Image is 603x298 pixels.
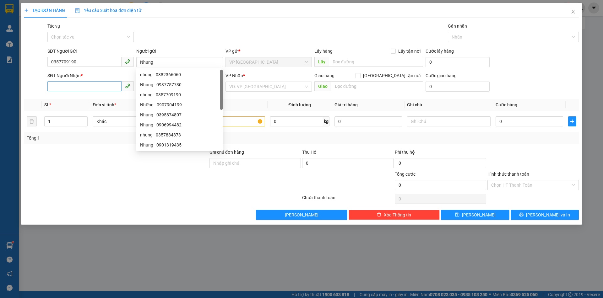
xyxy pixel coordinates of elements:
div: nhung - 0357884873 [136,130,223,140]
span: close [571,9,576,14]
span: Định lượng [289,102,311,107]
span: Cước hàng [496,102,517,107]
div: nhung - 0357884873 [140,131,219,138]
span: Lấy [314,57,329,67]
div: Phí thu hộ [395,149,486,158]
div: Nhung - 0906994482 [140,121,219,128]
span: [PERSON_NAME] [462,211,496,218]
span: [GEOGRAPHIC_DATA] tận nơi [361,72,423,79]
span: Tổng cước [395,172,416,177]
label: Gán nhãn [448,24,467,29]
div: Nhung - 0937757730 [136,80,223,90]
div: Nhung - 0906994482 [136,120,223,130]
button: Close [564,3,582,21]
span: kg [323,116,329,126]
button: save[PERSON_NAME] [441,210,509,220]
input: VD: Bàn, Ghế [181,116,265,126]
button: printer[PERSON_NAME] và In [511,210,579,220]
div: SĐT Người Nhận [47,72,134,79]
label: Tác vụ [47,24,60,29]
div: SĐT Người Gửi [47,48,134,55]
span: Lấy tận nơi [396,48,423,55]
span: Giao hàng [314,73,334,78]
input: Cước lấy hàng [426,57,490,67]
div: Tổng: 1 [27,135,233,141]
label: Cước giao hàng [426,73,457,78]
div: Nhung - 0937757730 [140,81,219,88]
label: Hình thức thanh toán [487,172,529,177]
div: Chưa thanh toán [301,194,394,205]
span: Giá trị hàng [334,102,358,107]
span: [PERSON_NAME] và In [526,211,570,218]
input: Dọc đường [329,57,423,67]
th: Ghi chú [405,99,493,111]
div: Nhung - 0901319435 [140,141,219,148]
span: Thu Hộ [302,150,317,155]
input: Ghi Chú [407,116,491,126]
div: Người gửi [136,48,223,55]
span: Giao [314,81,331,91]
label: Cước lấy hàng [426,49,454,54]
div: nhung - 0357709190 [140,91,219,98]
div: VP gửi [225,48,312,55]
input: Ghi chú đơn hàng [209,158,301,168]
div: nhung - 0357709190 [136,90,223,100]
span: SL [44,102,49,107]
span: save [455,212,459,217]
span: Khác [96,117,172,126]
span: [PERSON_NAME] [285,211,318,218]
button: delete [27,116,37,126]
input: 0 [334,116,402,126]
input: Dọc đường [331,81,423,91]
span: Đơn vị tính [93,102,116,107]
span: delete [377,212,381,217]
span: phone [125,83,130,88]
div: Nhung - 0901319435 [136,140,223,150]
div: Nhung - 0395874807 [136,110,223,120]
button: plus [568,116,576,126]
img: icon [75,8,80,13]
div: Nhung - 0395874807 [140,111,219,118]
button: [PERSON_NAME] [256,210,347,220]
span: TẠO ĐƠN HÀNG [24,8,65,13]
span: VP Nhận [225,73,243,78]
div: nhung - 0382366060 [140,71,219,78]
span: printer [519,212,524,217]
span: VP Thủ Đức [229,57,308,67]
button: deleteXóa Thông tin [349,210,440,220]
span: Yêu cầu xuất hóa đơn điện tử [75,8,141,13]
span: Lấy hàng [314,49,333,54]
span: plus [24,8,29,13]
input: Cước giao hàng [426,82,490,92]
span: Xóa Thông tin [384,211,411,218]
div: Những - 0907904199 [140,101,219,108]
span: phone [125,59,130,64]
label: Ghi chú đơn hàng [209,150,244,155]
div: Những - 0907904199 [136,100,223,110]
div: nhung - 0382366060 [136,70,223,80]
span: plus [568,119,576,124]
